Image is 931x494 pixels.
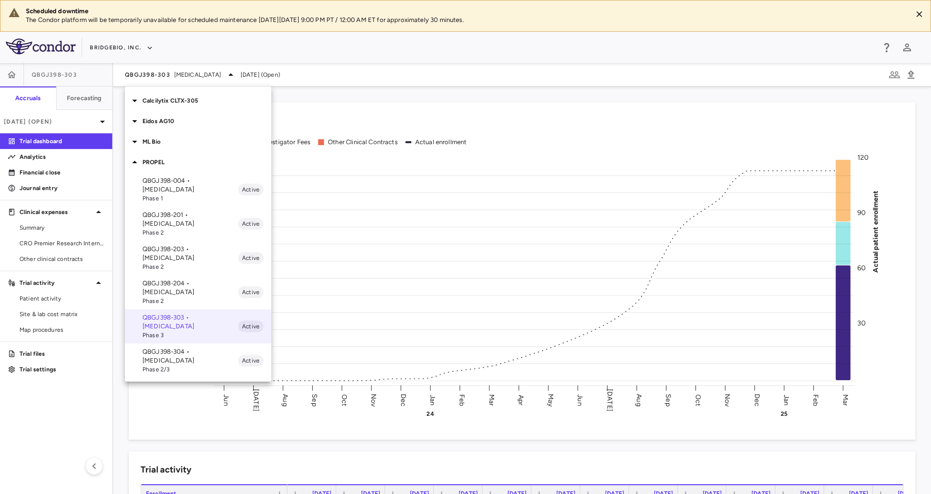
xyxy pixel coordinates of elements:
p: QBGJ398-201 • [MEDICAL_DATA] [142,211,238,228]
span: Active [238,185,263,194]
p: QBGJ398-203 • [MEDICAL_DATA] [142,245,238,262]
div: PROPEL [125,152,271,172]
div: QBGJ398-004 • [MEDICAL_DATA]Phase 1Active [125,172,271,207]
span: Active [238,356,263,365]
div: Calcilytix CLTX-305 [125,90,271,111]
div: QBGJ398-304 • [MEDICAL_DATA]Phase 2/3Active [125,344,271,378]
p: Eidos AG10 [142,117,271,126]
p: QBGJ398-204 • [MEDICAL_DATA] [142,279,238,297]
p: ML Bio [142,137,271,146]
span: Phase 2 [142,228,238,237]
div: QBGJ398-203 • [MEDICAL_DATA]Phase 2Active [125,241,271,275]
p: PROPEL [142,158,271,167]
p: QBGJ398-004 • [MEDICAL_DATA] [142,176,238,194]
span: Phase 2/3 [142,365,238,374]
div: QBGJ398-204 • [MEDICAL_DATA]Phase 2Active [125,275,271,309]
span: Phase 2 [142,297,238,305]
span: Phase 1 [142,194,238,203]
span: Active [238,219,263,228]
span: Phase 3 [142,331,238,340]
span: Active [238,288,263,297]
div: QBGJ398-201 • [MEDICAL_DATA]Phase 2Active [125,207,271,241]
div: ML Bio [125,131,271,152]
p: Calcilytix CLTX-305 [142,96,271,105]
div: Eidos AG10 [125,111,271,131]
p: QBGJ398-303 • [MEDICAL_DATA] [142,313,238,331]
span: Phase 2 [142,262,238,271]
div: QBGJ398-303 • [MEDICAL_DATA]Phase 3Active [125,309,271,344]
span: Active [238,254,263,262]
p: QBGJ398-304 • [MEDICAL_DATA] [142,347,238,365]
span: Active [238,322,263,331]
